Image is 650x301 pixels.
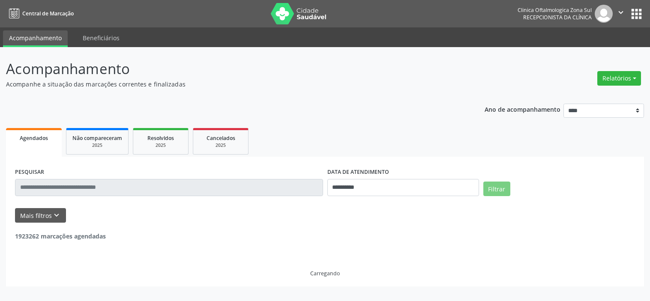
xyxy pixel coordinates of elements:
[15,208,66,223] button: Mais filtroskeyboard_arrow_down
[72,134,122,142] span: Não compareceram
[22,10,74,17] span: Central de Marcação
[199,142,242,149] div: 2025
[327,166,389,179] label: DATA DE ATENDIMENTO
[613,5,629,23] button: 
[6,6,74,21] a: Central de Marcação
[518,6,592,14] div: Clinica Oftalmologica Zona Sul
[72,142,122,149] div: 2025
[485,104,560,114] p: Ano de acompanhamento
[483,182,510,196] button: Filtrar
[597,71,641,86] button: Relatórios
[20,134,48,142] span: Agendados
[15,166,44,179] label: PESQUISAR
[147,134,174,142] span: Resolvidos
[15,232,106,240] strong: 1923262 marcações agendadas
[52,211,61,220] i: keyboard_arrow_down
[629,6,644,21] button: apps
[523,14,592,21] span: Recepcionista da clínica
[3,30,68,47] a: Acompanhamento
[207,134,235,142] span: Cancelados
[310,270,340,277] div: Carregando
[6,80,452,89] p: Acompanhe a situação das marcações correntes e finalizadas
[595,5,613,23] img: img
[139,142,182,149] div: 2025
[77,30,126,45] a: Beneficiários
[6,58,452,80] p: Acompanhamento
[616,8,626,17] i: 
